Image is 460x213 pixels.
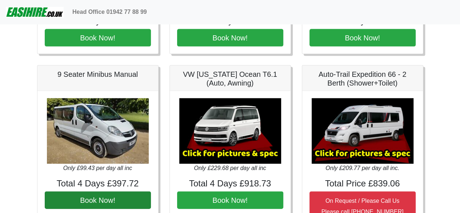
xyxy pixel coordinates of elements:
[45,192,151,209] button: Book Now!
[45,29,151,47] button: Book Now!
[177,29,283,47] button: Book Now!
[47,98,149,164] img: 9 Seater Minibus Manual
[325,165,399,171] i: Only £209.77 per day all inc.
[194,165,266,171] i: Only £229.68 per day all inc
[177,192,283,209] button: Book Now!
[312,98,413,164] img: Auto-Trail Expedition 66 - 2 Berth (Shower+Toilet)
[179,98,281,164] img: VW California Ocean T6.1 (Auto, Awning)
[309,70,416,87] h5: Auto-Trail Expedition 66 - 2 Berth (Shower+Toilet)
[69,5,150,19] a: Head Office 01942 77 88 99
[72,9,147,15] b: Head Office 01942 77 88 99
[45,70,151,79] h5: 9 Seater Minibus Manual
[177,178,283,189] h4: Total 4 Days £918.73
[45,178,151,189] h4: Total 4 Days £397.72
[63,165,132,171] i: Only £99.43 per day all inc
[309,29,416,47] button: Book Now!
[6,5,64,19] img: easihire_logo_small.png
[309,178,416,189] h4: Total Price £839.06
[177,70,283,87] h5: VW [US_STATE] Ocean T6.1 (Auto, Awning)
